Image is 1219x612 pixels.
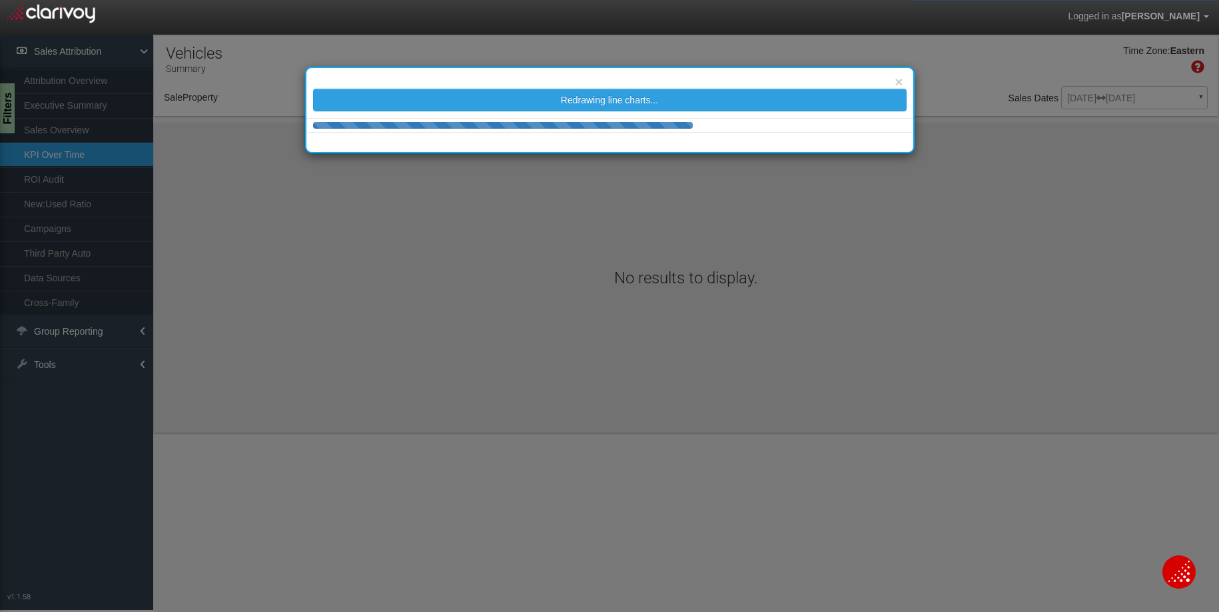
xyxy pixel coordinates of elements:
span: Logged in as [1068,11,1121,21]
span: Redrawing line charts... [561,95,658,105]
button: × [895,75,903,89]
button: Redrawing line charts... [313,89,907,111]
a: Logged in as[PERSON_NAME] [1058,1,1219,33]
span: [PERSON_NAME] [1122,11,1200,21]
